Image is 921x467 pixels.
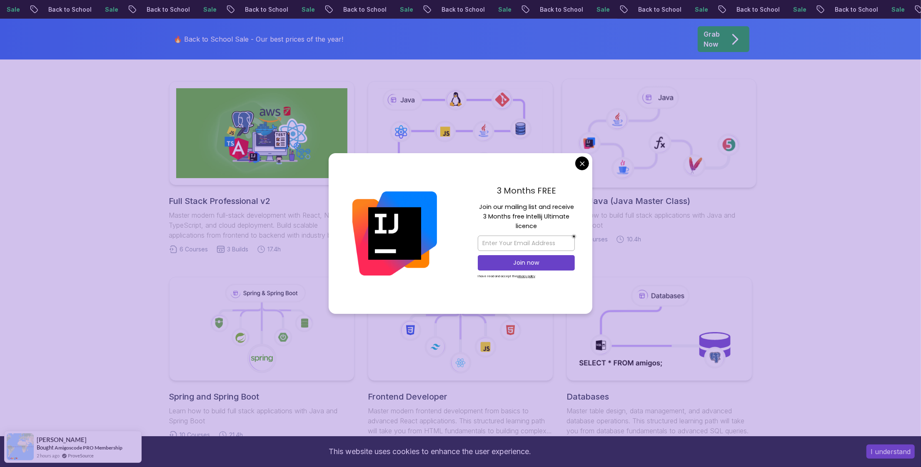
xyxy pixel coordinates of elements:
[567,277,752,449] a: DatabasesMaster table design, data management, and advanced database operations. This structured ...
[577,235,608,243] span: 18 Courses
[169,277,354,439] a: Spring and Spring BootLearn how to build full stack applications with Java and Spring Boot10 Cour...
[268,245,281,253] span: 17.4h
[180,431,210,439] span: 10 Courses
[169,195,354,207] h2: Full Stack Professional v2
[407,5,463,14] p: Back to School
[112,5,168,14] p: Back to School
[866,445,915,459] button: Accept cookies
[174,34,344,44] p: 🔥 Back to School Sale - Our best prices of the year!
[701,5,758,14] p: Back to School
[176,88,347,178] img: Full Stack Professional v2
[308,5,365,14] p: Back to School
[7,433,34,460] img: provesource social proof notification image
[227,245,249,253] span: 3 Builds
[70,5,97,14] p: Sale
[627,235,641,243] span: 10.4h
[168,5,195,14] p: Sale
[169,81,354,253] a: Full Stack Professional v2Full Stack Professional v2Master modern full-stack development with Rea...
[567,406,752,436] p: Master table design, data management, and advanced database operations. This structured learning ...
[68,452,94,459] a: ProveSource
[6,442,854,461] div: This website uses cookies to enhance the user experience.
[505,5,562,14] p: Back to School
[463,5,490,14] p: Sale
[567,195,752,207] h2: Core Java (Java Master Class)
[368,391,553,402] h2: Frontend Developer
[368,277,553,449] a: Frontend DeveloperMaster modern frontend development from basics to advanced React applications. ...
[267,5,293,14] p: Sale
[758,5,785,14] p: Sale
[368,81,553,243] a: Java Full StackLearn how to build full stack applications with Java and Spring Boot29 Courses4 Bu...
[230,431,243,439] span: 21.4h
[567,81,752,243] a: Core Java (Java Master Class)Learn how to build full stack applications with Java and Spring Boot...
[800,5,856,14] p: Back to School
[37,452,60,459] span: 2 hours ago
[856,5,883,14] p: Sale
[210,5,267,14] p: Back to School
[169,391,354,402] h2: Spring and Spring Boot
[562,5,588,14] p: Sale
[169,406,354,426] p: Learn how to build full stack applications with Java and Spring Boot
[567,210,752,230] p: Learn how to build full stack applications with Java and Spring Boot
[660,5,686,14] p: Sale
[169,210,354,240] p: Master modern full-stack development with React, Node.js, TypeScript, and cloud deployment. Build...
[37,436,87,443] span: [PERSON_NAME]
[567,391,752,402] h2: Databases
[55,444,122,451] a: Amigoscode PRO Membership
[603,5,660,14] p: Back to School
[368,406,553,436] p: Master modern frontend development from basics to advanced React applications. This structured le...
[180,245,208,253] span: 6 Courses
[704,29,720,49] p: Grab Now
[37,444,54,451] span: Bought
[13,5,70,14] p: Back to School
[365,5,392,14] p: Sale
